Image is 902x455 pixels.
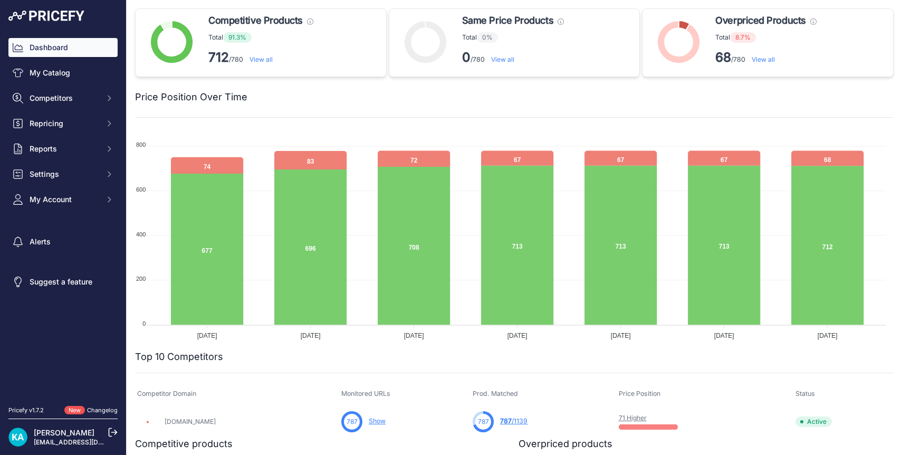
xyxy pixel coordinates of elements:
span: Price Position [619,390,660,397]
span: Reports [30,144,99,154]
a: Dashboard [8,38,118,57]
a: My Catalog [8,63,118,82]
span: Active [795,416,832,427]
span: Competitive Products [208,13,303,28]
span: 787 [478,417,489,426]
tspan: [DATE] [714,332,734,339]
span: Same Price Products [462,13,553,28]
a: View all [250,55,273,63]
tspan: [DATE] [818,332,838,339]
p: /780 [462,49,564,66]
button: Settings [8,165,118,184]
span: Overpriced Products [715,13,805,28]
span: Repricing [30,118,99,129]
tspan: [DATE] [197,332,217,339]
strong: 712 [208,50,229,65]
tspan: [DATE] [404,332,424,339]
a: View all [752,55,775,63]
span: Settings [30,169,99,179]
p: /780 [208,49,313,66]
p: Total [462,32,564,43]
span: My Account [30,194,99,205]
a: [PERSON_NAME] [34,428,94,437]
p: Total [715,32,816,43]
h2: Price Position Over Time [135,90,247,105]
tspan: 600 [136,186,146,193]
h2: Top 10 Competitors [135,349,223,364]
p: Total [208,32,313,43]
a: 71 Higher [619,414,647,422]
a: Show [369,417,386,425]
tspan: [DATE] [611,332,631,339]
strong: 68 [715,50,731,65]
a: [DOMAIN_NAME] [165,418,216,425]
span: 91.3% [223,32,252,43]
a: Alerts [8,232,118,251]
span: Competitors [30,93,99,103]
tspan: 200 [136,276,146,282]
tspan: 400 [136,231,146,238]
img: Pricefy Logo [8,11,84,21]
h2: Overpriced products [519,437,612,451]
div: Pricefy v1.7.2 [8,406,44,415]
a: 787/1139 [500,417,527,425]
span: 0% [477,32,498,43]
tspan: 0 [142,320,146,327]
tspan: [DATE] [507,332,527,339]
span: 787 [347,417,358,426]
button: Repricing [8,114,118,133]
tspan: [DATE] [301,332,321,339]
span: Competitor Domain [137,390,196,397]
p: /780 [715,49,816,66]
a: View all [491,55,514,63]
button: Reports [8,139,118,158]
span: New [64,406,85,415]
span: 8.7% [730,32,756,43]
button: My Account [8,190,118,209]
button: Competitors [8,89,118,108]
strong: 0 [462,50,471,65]
h2: Competitive products [135,437,233,451]
span: Prod. Matched [473,390,518,397]
nav: Sidebar [8,38,118,393]
span: Monitored URLs [341,390,390,397]
span: Status [795,390,815,397]
a: [EMAIL_ADDRESS][DOMAIN_NAME] [34,438,144,446]
a: Changelog [87,406,118,414]
tspan: 800 [136,141,146,148]
a: Suggest a feature [8,272,118,291]
span: 787 [500,417,512,425]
